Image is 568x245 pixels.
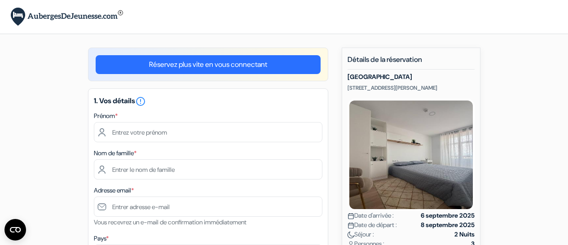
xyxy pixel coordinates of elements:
strong: 2 Nuits [454,230,475,239]
a: Réservez plus vite en vous connectant [96,55,321,74]
img: calendar.svg [348,222,354,229]
button: Ouvrir le widget CMP [4,219,26,241]
label: Adresse email [94,186,134,195]
i: error_outline [135,96,146,107]
strong: 8 septembre 2025 [421,220,475,230]
span: Date d'arrivée : [348,211,394,220]
span: Date de départ : [348,220,397,230]
a: error_outline [135,96,146,105]
label: Pays [94,234,109,243]
h5: 1. Vos détails [94,96,322,107]
input: Entrer le nom de famille [94,159,322,179]
h5: Détails de la réservation [348,55,475,70]
label: Prénom [94,111,118,121]
h5: [GEOGRAPHIC_DATA] [348,73,475,81]
img: AubergesDeJeunesse.com [11,8,123,26]
input: Entrez votre prénom [94,122,322,142]
input: Entrer adresse e-mail [94,197,322,217]
span: Séjour : [348,230,374,239]
strong: 6 septembre 2025 [421,211,475,220]
small: Vous recevrez un e-mail de confirmation immédiatement [94,218,247,226]
img: moon.svg [348,232,354,238]
p: [STREET_ADDRESS][PERSON_NAME] [348,84,475,92]
img: calendar.svg [348,213,354,219]
label: Nom de famille [94,149,136,158]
